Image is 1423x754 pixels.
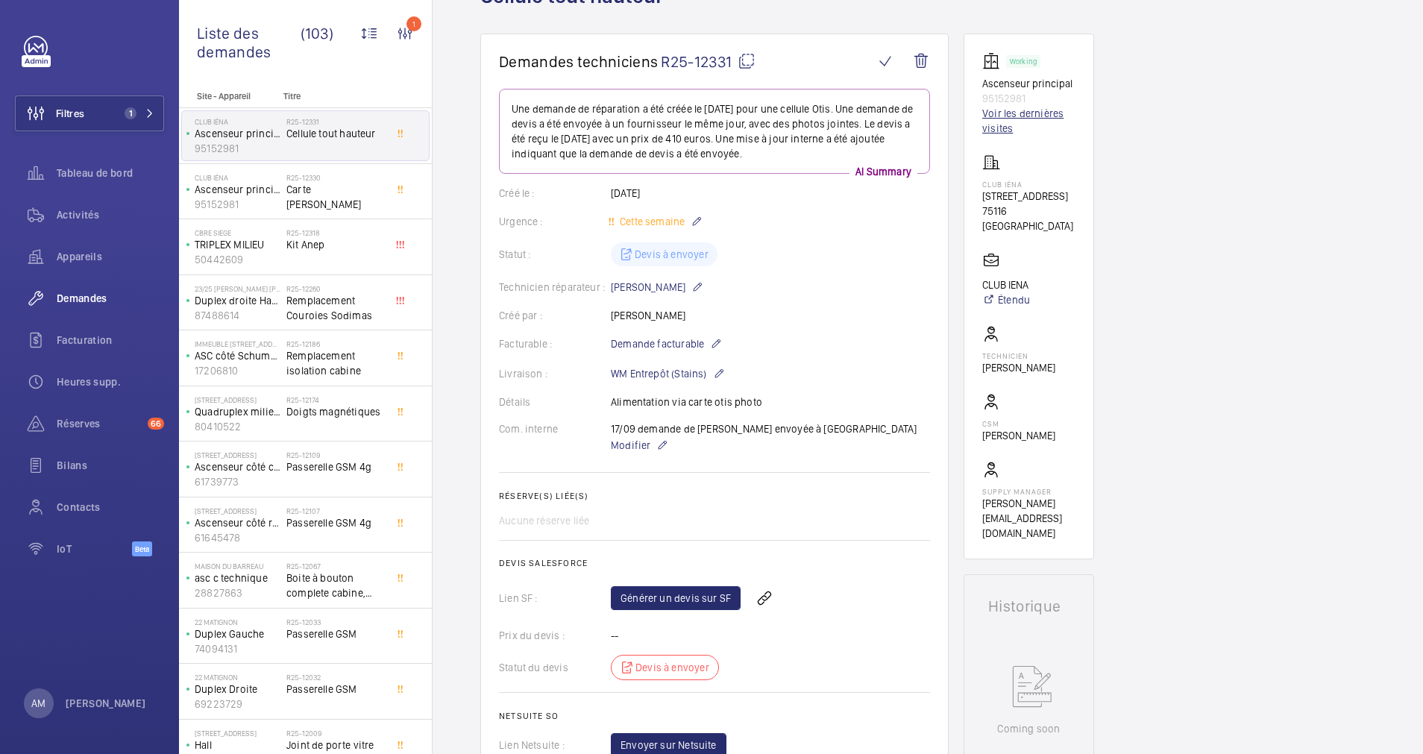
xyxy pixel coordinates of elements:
[195,626,280,641] p: Duplex Gauche
[286,515,385,530] span: Passerelle GSM 4g
[57,291,164,306] span: Demandes
[982,91,1075,106] p: 95152981
[57,166,164,180] span: Tableau de bord
[611,586,741,610] a: Générer un devis sur SF
[195,474,280,489] p: 61739773
[982,204,1075,233] p: 75116 [GEOGRAPHIC_DATA]
[57,541,132,556] span: IoT
[286,459,385,474] span: Passerelle GSM 4g
[125,107,136,119] span: 1
[286,571,385,600] span: Boite à bouton complete cabine, palieres et afficheurs.
[195,182,280,197] p: Ascenseur principal
[195,339,280,348] p: Immeuble [STREET_ADDRESS]
[195,348,280,363] p: ASC côté Schuman
[195,571,280,585] p: asc c technique
[286,182,385,212] span: Carte [PERSON_NAME]
[997,721,1060,736] p: Coming soon
[611,278,703,296] p: [PERSON_NAME]
[179,91,277,101] p: Site - Appareil
[982,277,1030,292] p: CLUB IENA
[148,418,164,430] span: 66
[15,95,164,131] button: Filtres1
[57,249,164,264] span: Appareils
[982,52,1006,70] img: elevator.svg
[286,173,385,182] h2: R25-12330
[31,696,45,711] p: AM
[195,228,280,237] p: CBRE SIEGE
[988,599,1069,614] h1: Historique
[283,91,382,101] p: Titre
[195,197,280,212] p: 95152981
[195,450,280,459] p: [STREET_ADDRESS]
[286,404,385,419] span: Doigts magnétiques
[195,585,280,600] p: 28827863
[195,284,280,293] p: 23/25 [PERSON_NAME] [PERSON_NAME]
[286,348,385,378] span: Remplacement isolation cabine
[286,228,385,237] h2: R25-12318
[286,237,385,252] span: Kit Anep
[195,459,280,474] p: Ascenseur côté cour
[195,506,280,515] p: [STREET_ADDRESS]
[286,506,385,515] h2: R25-12107
[611,438,650,453] span: Modifier
[195,419,280,434] p: 80410522
[195,738,280,753] p: Hall
[195,515,280,530] p: Ascenseur côté rue
[849,164,917,179] p: AI Summary
[195,682,280,697] p: Duplex Droite
[286,395,385,404] h2: R25-12174
[617,216,685,227] span: Cette semaine
[286,562,385,571] h2: R25-12067
[286,626,385,641] span: Passerelle GSM
[982,496,1075,541] p: [PERSON_NAME][EMAIL_ADDRESS][DOMAIN_NAME]
[57,458,164,473] span: Bilans
[57,500,164,515] span: Contacts
[195,395,280,404] p: [STREET_ADDRESS]
[982,428,1055,443] p: [PERSON_NAME]
[499,52,658,71] span: Demandes techniciens
[499,711,930,721] h2: Netsuite SO
[57,207,164,222] span: Activités
[195,117,280,126] p: Club Iéna
[499,491,930,501] h2: Réserve(s) liée(s)
[286,293,385,323] span: Remplacement Couroies Sodimas
[195,404,280,419] p: Quadruplex milieu droit
[57,333,164,348] span: Facturation
[57,416,142,431] span: Réserves
[195,729,280,738] p: [STREET_ADDRESS]
[195,673,280,682] p: 22 Matignon
[286,738,385,753] span: Joint de porte vitre
[499,558,930,568] h2: Devis Salesforce
[1010,59,1037,64] p: Working
[197,24,301,61] span: Liste des demandes
[286,284,385,293] h2: R25-12260
[195,237,280,252] p: TRIPLEX MILIEU
[286,682,385,697] span: Passerelle GSM
[286,673,385,682] h2: R25-12032
[66,696,146,711] p: [PERSON_NAME]
[195,618,280,626] p: 22 Matignon
[195,252,280,267] p: 50442609
[195,562,280,571] p: Maison du Barreau
[286,126,385,141] span: Cellule tout hauteur
[286,117,385,126] h2: R25-12331
[512,101,917,161] p: Une demande de réparation a été créée le [DATE] pour une cellule Otis. Une demande de devis a été...
[195,697,280,711] p: 69223729
[195,530,280,545] p: 61645478
[286,450,385,459] h2: R25-12109
[286,339,385,348] h2: R25-12186
[982,76,1075,91] p: Ascenseur principal
[611,336,704,351] span: Demande facturable
[132,541,152,556] span: Beta
[982,292,1030,307] a: Étendu
[195,126,280,141] p: Ascenseur principal
[56,106,84,121] span: Filtres
[982,189,1075,204] p: [STREET_ADDRESS]
[982,419,1055,428] p: CSM
[982,180,1075,189] p: Club Iéna
[195,641,280,656] p: 74094131
[195,363,280,378] p: 17206810
[621,738,717,753] span: Envoyer sur Netsuite
[286,729,385,738] h2: R25-12009
[57,374,164,389] span: Heures supp.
